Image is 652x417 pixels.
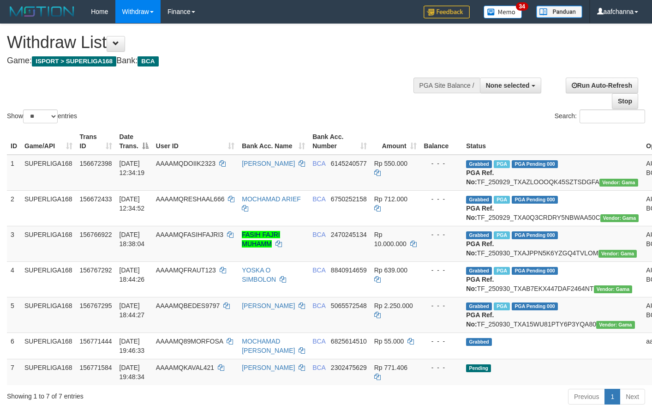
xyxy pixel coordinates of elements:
[242,302,295,309] a: [PERSON_NAME]
[80,160,112,167] span: 156672398
[156,266,216,274] span: AAAAMQFRAUT123
[374,266,407,274] span: Rp 639.000
[466,196,492,204] span: Grabbed
[80,266,112,274] span: 156767292
[312,195,325,203] span: BCA
[242,364,295,371] a: [PERSON_NAME]
[374,338,404,345] span: Rp 55.000
[374,364,407,371] span: Rp 771.406
[156,338,223,345] span: AAAAMQ89MORFOSA
[312,338,325,345] span: BCA
[424,6,470,18] img: Feedback.jpg
[494,267,510,275] span: Marked by aafsoycanthlai
[512,302,558,310] span: PGA Pending
[466,276,494,292] b: PGA Ref. No:
[80,302,112,309] span: 156767295
[152,128,238,155] th: User ID: activate to sort column ascending
[21,261,76,297] td: SUPERLIGA168
[494,196,510,204] span: Marked by aafsoycanthlai
[620,389,645,405] a: Next
[466,169,494,186] b: PGA Ref. No:
[594,285,633,293] span: Vendor URL: https://trx31.1velocity.biz
[512,196,558,204] span: PGA Pending
[424,363,459,372] div: - - -
[156,302,220,309] span: AAAAMQBEDES9797
[238,128,309,155] th: Bank Acc. Name: activate to sort column ascending
[309,128,371,155] th: Bank Acc. Number: activate to sort column ascending
[7,5,77,18] img: MOTION_logo.png
[7,359,21,385] td: 7
[7,33,425,52] h1: Withdraw List
[600,214,639,222] span: Vendor URL: https://trx31.1velocity.biz
[23,109,58,123] select: Showentries
[21,332,76,359] td: SUPERLIGA168
[331,195,367,203] span: Copy 6750252158 to clipboard
[466,311,494,328] b: PGA Ref. No:
[120,231,145,248] span: [DATE] 18:38:04
[21,226,76,261] td: SUPERLIGA168
[462,128,642,155] th: Status
[580,109,645,123] input: Search:
[21,297,76,332] td: SUPERLIGA168
[466,364,491,372] span: Pending
[424,337,459,346] div: - - -
[156,364,214,371] span: AAAAMQKAVAL421
[374,302,413,309] span: Rp 2.250.000
[21,359,76,385] td: SUPERLIGA168
[120,266,145,283] span: [DATE] 18:44:26
[7,155,21,191] td: 1
[486,82,530,89] span: None selected
[7,56,425,66] h4: Game: Bank:
[555,109,645,123] label: Search:
[466,302,492,310] span: Grabbed
[462,190,642,226] td: TF_250929_TXA0Q3CRDRY5NBWAA50C
[568,389,605,405] a: Previous
[466,240,494,257] b: PGA Ref. No:
[462,226,642,261] td: TF_250930_TXAJPPN5K6YZGQ4TVLOM
[156,160,215,167] span: AAAAMQDOIIK2323
[7,226,21,261] td: 3
[424,159,459,168] div: - - -
[242,338,295,354] a: MOCHAMAD [PERSON_NAME]
[242,231,280,248] a: FASIH FAJRI MUHAMM
[7,261,21,297] td: 4
[512,160,558,168] span: PGA Pending
[120,160,145,176] span: [DATE] 12:34:19
[312,302,325,309] span: BCA
[312,364,325,371] span: BCA
[21,128,76,155] th: Game/API: activate to sort column ascending
[484,6,522,18] img: Button%20Memo.svg
[7,109,77,123] label: Show entries
[242,266,276,283] a: YOSKA O SIMBOLON
[242,160,295,167] a: [PERSON_NAME]
[466,205,494,221] b: PGA Ref. No:
[424,230,459,239] div: - - -
[512,231,558,239] span: PGA Pending
[466,231,492,239] span: Grabbed
[7,297,21,332] td: 5
[7,190,21,226] td: 2
[80,338,112,345] span: 156771444
[312,266,325,274] span: BCA
[494,160,510,168] span: Marked by aafsoycanthlai
[466,267,492,275] span: Grabbed
[512,267,558,275] span: PGA Pending
[138,56,158,66] span: BCA
[7,128,21,155] th: ID
[462,297,642,332] td: TF_250930_TXA15WU81PTY6P3YQA80
[462,155,642,191] td: TF_250929_TXAZLOOOQK45SZTSDGFA
[516,2,528,11] span: 34
[312,160,325,167] span: BCA
[424,266,459,275] div: - - -
[76,128,116,155] th: Trans ID: activate to sort column ascending
[312,231,325,238] span: BCA
[156,195,225,203] span: AAAAMQRESHAAL666
[120,302,145,319] span: [DATE] 18:44:27
[466,338,492,346] span: Grabbed
[116,128,152,155] th: Date Trans.: activate to sort column descending
[331,231,367,238] span: Copy 2470245134 to clipboard
[604,389,620,405] a: 1
[566,78,638,93] a: Run Auto-Refresh
[462,261,642,297] td: TF_250930_TXAB7EKX447DAF2464NT
[536,6,582,18] img: panduan.png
